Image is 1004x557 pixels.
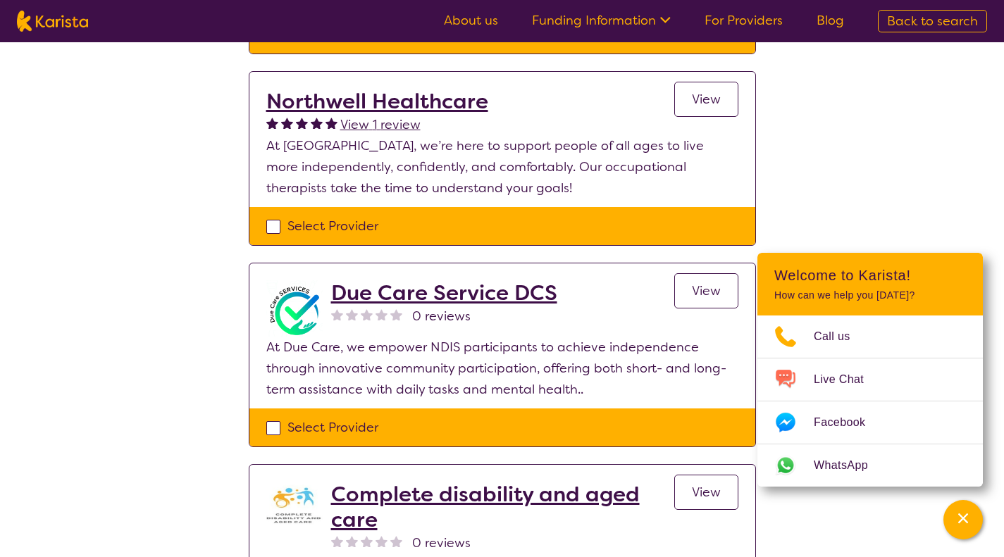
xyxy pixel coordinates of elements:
[331,535,343,547] img: nonereviewstar
[376,535,388,547] img: nonereviewstar
[331,280,557,306] a: Due Care Service DCS
[532,12,671,29] a: Funding Information
[340,114,421,135] a: View 1 review
[774,289,966,301] p: How can we help you [DATE]?
[943,500,983,539] button: Channel Menu
[674,475,738,510] a: View
[266,89,488,114] a: Northwell Healthcare
[361,308,373,320] img: nonereviewstar
[814,326,867,347] span: Call us
[757,444,983,487] a: Web link opens in a new tab.
[390,535,402,547] img: nonereviewstar
[692,282,721,299] span: View
[692,91,721,108] span: View
[281,117,293,129] img: fullstar
[266,280,323,337] img: ppxf38cnarih3decgaop.png
[326,117,337,129] img: fullstar
[757,315,983,487] ul: Choose channel
[331,482,674,532] a: Complete disability and aged care
[17,11,88,32] img: Karista logo
[814,369,881,390] span: Live Chat
[266,117,278,129] img: fullstar
[296,117,308,129] img: fullstar
[817,12,844,29] a: Blog
[412,306,471,327] span: 0 reviews
[674,82,738,117] a: View
[705,12,783,29] a: For Providers
[390,308,402,320] img: nonereviewstar
[266,482,323,528] img: udlfdc68xctvrrrkpknz.jpg
[340,116,421,133] span: View 1 review
[814,412,882,433] span: Facebook
[774,267,966,284] h2: Welcome to Karista!
[444,12,498,29] a: About us
[674,273,738,308] a: View
[814,455,885,476] span: WhatsApp
[887,13,978,30] span: Back to search
[757,253,983,487] div: Channel Menu
[692,484,721,501] span: View
[266,135,738,199] p: At [GEOGRAPHIC_DATA], we’re here to support people of all ages to live more independently, confid...
[346,308,358,320] img: nonereviewstar
[346,535,358,547] img: nonereviewstar
[331,308,343,320] img: nonereviewstar
[361,535,373,547] img: nonereviewstar
[878,10,987,32] a: Back to search
[266,337,738,400] p: At Due Care, we empower NDIS participants to achieve independence through innovative community pa...
[412,532,471,553] span: 0 reviews
[376,308,388,320] img: nonereviewstar
[311,117,323,129] img: fullstar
